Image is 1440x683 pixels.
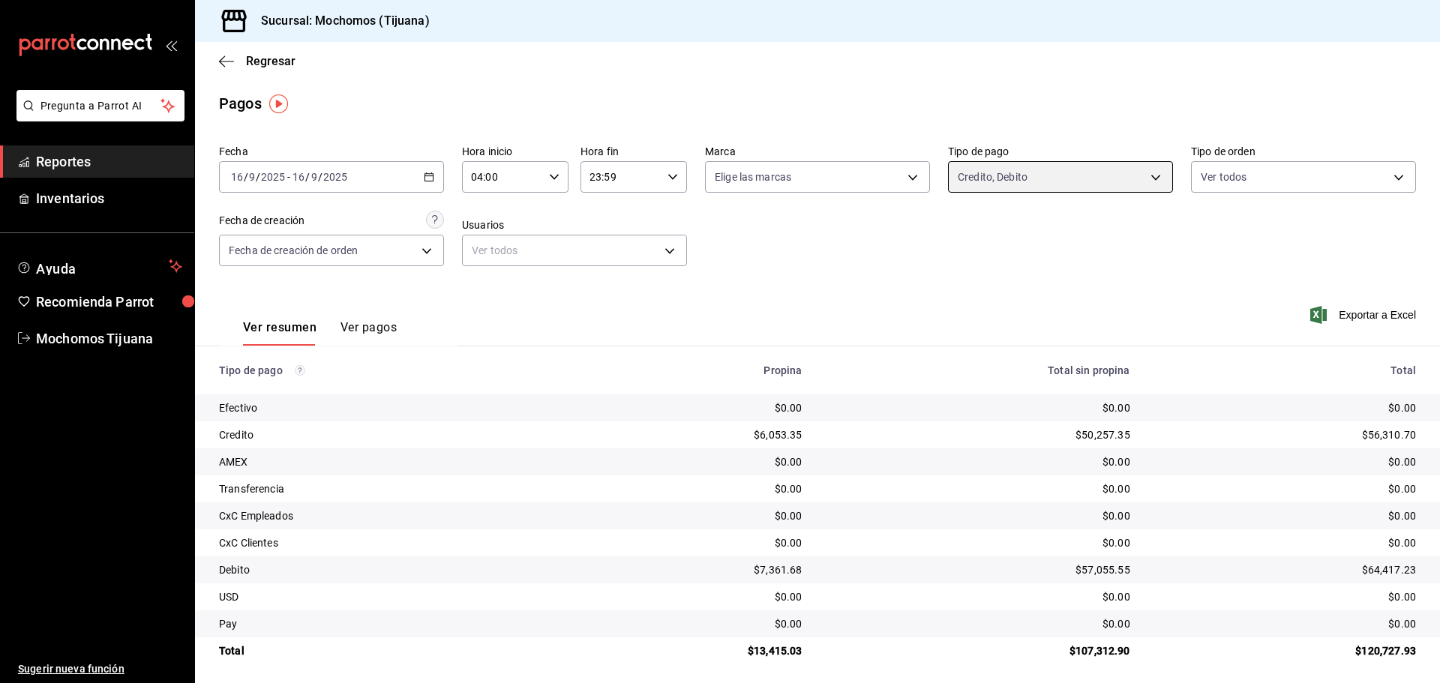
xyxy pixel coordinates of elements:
[219,562,560,577] div: Debito
[219,54,295,68] button: Regresar
[36,328,182,349] span: Mochomos Tijuana
[248,171,256,183] input: --
[826,454,1129,469] div: $0.00
[705,146,930,157] label: Marca
[1154,508,1416,523] div: $0.00
[295,365,305,376] svg: Los pagos realizados con Pay y otras terminales son montos brutos.
[826,589,1129,604] div: $0.00
[322,171,348,183] input: ----
[1154,481,1416,496] div: $0.00
[244,171,248,183] span: /
[580,146,687,157] label: Hora fin
[219,589,560,604] div: USD
[229,243,358,258] span: Fecha de creación de orden
[16,90,184,121] button: Pregunta a Parrot AI
[826,643,1129,658] div: $107,312.90
[219,427,560,442] div: Credito
[584,643,802,658] div: $13,415.03
[269,94,288,113] img: Tooltip marker
[826,535,1129,550] div: $0.00
[584,535,802,550] div: $0.00
[287,171,290,183] span: -
[219,454,560,469] div: AMEX
[826,508,1129,523] div: $0.00
[219,643,560,658] div: Total
[219,481,560,496] div: Transferencia
[219,508,560,523] div: CxC Empleados
[340,320,397,346] button: Ver pagos
[10,109,184,124] a: Pregunta a Parrot AI
[584,364,802,376] div: Propina
[219,616,560,631] div: Pay
[584,454,802,469] div: $0.00
[249,12,430,30] h3: Sucursal: Mochomos (Tijuana)
[584,589,802,604] div: $0.00
[584,562,802,577] div: $7,361.68
[36,188,182,208] span: Inventarios
[219,535,560,550] div: CxC Clientes
[1154,454,1416,469] div: $0.00
[219,364,560,376] div: Tipo de pago
[826,400,1129,415] div: $0.00
[1313,306,1416,324] button: Exportar a Excel
[826,616,1129,631] div: $0.00
[1154,535,1416,550] div: $0.00
[1154,562,1416,577] div: $64,417.23
[260,171,286,183] input: ----
[36,257,163,275] span: Ayuda
[1154,400,1416,415] div: $0.00
[40,98,161,114] span: Pregunta a Parrot AI
[219,213,304,229] div: Fecha de creación
[165,39,177,51] button: open_drawer_menu
[462,235,687,266] div: Ver todos
[305,171,310,183] span: /
[256,171,260,183] span: /
[243,320,316,346] button: Ver resumen
[1154,643,1416,658] div: $120,727.93
[584,400,802,415] div: $0.00
[1201,169,1246,184] span: Ver todos
[243,320,397,346] div: navigation tabs
[219,92,262,115] div: Pagos
[715,169,791,184] span: Elige las marcas
[1154,427,1416,442] div: $56,310.70
[1154,364,1416,376] div: Total
[219,400,560,415] div: Efectivo
[36,151,182,172] span: Reportes
[462,220,687,230] label: Usuarios
[219,146,444,157] label: Fecha
[826,427,1129,442] div: $50,257.35
[18,661,182,677] span: Sugerir nueva función
[246,54,295,68] span: Regresar
[948,146,1173,157] label: Tipo de pago
[292,171,305,183] input: --
[1154,616,1416,631] div: $0.00
[584,508,802,523] div: $0.00
[826,562,1129,577] div: $57,055.55
[958,169,1027,184] span: Credito, Debito
[36,292,182,312] span: Recomienda Parrot
[826,364,1129,376] div: Total sin propina
[230,171,244,183] input: --
[462,146,568,157] label: Hora inicio
[826,481,1129,496] div: $0.00
[310,171,318,183] input: --
[584,616,802,631] div: $0.00
[1154,589,1416,604] div: $0.00
[1191,146,1416,157] label: Tipo de orden
[318,171,322,183] span: /
[584,427,802,442] div: $6,053.35
[584,481,802,496] div: $0.00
